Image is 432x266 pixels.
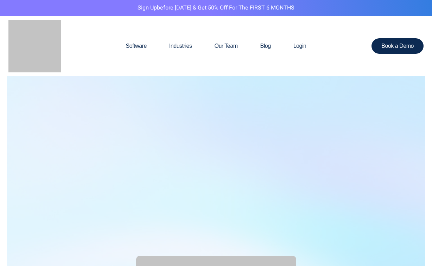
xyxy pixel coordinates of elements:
[138,4,157,12] a: Sign Up
[203,29,249,63] a: Our Team
[249,29,282,63] a: Blog
[381,43,414,49] span: Book a Demo
[5,4,427,13] p: before [DATE] & Get 50% Off for the FIRST 6 MONTHS
[115,29,158,63] a: Software
[371,38,424,54] a: Book a Demo
[158,29,203,63] a: Industries
[282,29,318,63] a: Login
